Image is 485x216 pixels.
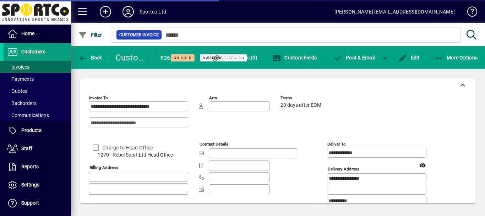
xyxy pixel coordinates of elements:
[330,51,378,64] button: Post & Email
[77,51,104,64] button: Back
[4,73,71,85] a: Payments
[4,176,71,194] a: Settings
[435,55,478,60] span: More Options
[4,140,71,158] a: Staff
[21,127,42,133] span: Products
[334,6,455,17] div: [PERSON_NAME] [EMAIL_ADDRESS][DOMAIN_NAME]
[4,194,71,212] a: Support
[94,5,117,18] button: Add
[4,61,71,73] a: Invoices
[78,32,102,38] span: Filter
[78,55,102,60] span: Back
[4,158,71,176] a: Reports
[21,31,34,36] span: Home
[71,51,110,64] app-page-header-button: Back
[203,56,244,60] span: Awaiting Dispatch
[327,142,346,147] mat-label: Deliver To
[7,64,29,70] span: Invoices
[119,31,159,38] span: Customer Invoice
[21,49,45,54] span: Customers
[7,100,37,106] span: Backorders
[115,52,146,63] div: Customer Invoice
[4,25,71,43] a: Home
[334,55,375,60] span: ost & Email
[140,6,166,17] div: Sportco Ltd
[209,95,217,100] mat-label: Attn
[174,56,192,60] span: On hold
[21,164,39,169] span: Reports
[7,112,49,118] span: Communications
[397,51,421,64] button: Edit
[160,52,174,64] div: #265936
[433,51,480,64] button: More Options
[398,55,420,60] span: Edit
[211,55,257,60] span: Documents (0)
[7,88,27,94] span: Quotes
[89,95,108,100] mat-label: Invoice To
[21,146,32,151] span: Staff
[77,28,104,41] button: Filter
[21,200,39,206] span: Support
[417,159,428,170] a: View on map
[4,122,71,139] a: Products
[346,55,349,60] span: P
[4,85,71,97] a: Quotes
[7,76,34,82] span: Payments
[209,51,259,64] button: Documents (0)
[271,51,319,64] button: Custom Fields
[117,5,140,18] button: Profile
[280,102,321,108] span: 20 days after EOM
[4,109,71,121] a: Communications
[462,1,476,25] a: Knowledge Base
[272,55,317,60] span: Custom Fields
[4,97,71,109] a: Backorders
[21,182,39,188] span: Settings
[280,96,323,100] span: Terms
[89,151,188,159] span: 1270 - Rebel Sport Ltd Head Office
